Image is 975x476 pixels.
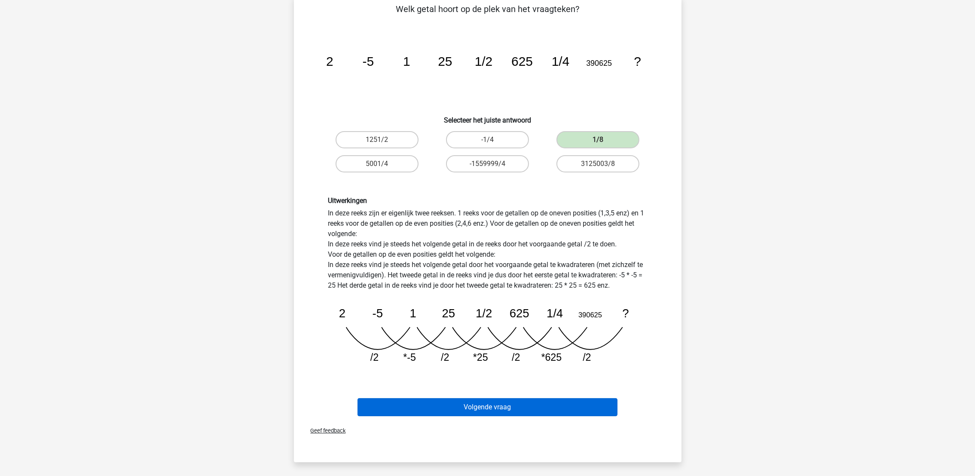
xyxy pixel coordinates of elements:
[446,131,529,148] label: -1/4
[509,307,529,320] tspan: 625
[622,307,629,320] tspan: ?
[556,155,639,172] label: 3125003/8
[583,352,591,363] tspan: /2
[372,307,382,320] tspan: -5
[304,427,346,434] span: Geef feedback
[410,307,416,320] tspan: 1
[322,197,654,371] div: In deze reeks zijn er eigenlijk twee reeksen. 1 reeks voor de getallen op de oneven posities (1,3...
[474,54,492,68] tspan: 1/2
[511,54,533,68] tspan: 625
[441,352,449,363] tspan: /2
[586,59,612,68] tspan: 390625
[438,54,452,68] tspan: 25
[556,131,639,148] label: 1/8
[476,307,492,320] tspan: 1/2
[339,307,345,320] tspan: 2
[326,54,333,68] tspan: 2
[442,307,455,320] tspan: 25
[512,352,520,363] tspan: /2
[328,197,647,205] h6: Uitwerkingen
[358,398,617,416] button: Volgende vraag
[634,54,641,68] tspan: ?
[578,311,602,319] tspan: 390625
[547,307,563,320] tspan: 1/4
[308,3,668,15] p: Welk getal hoort op de plek van het vraagteken?
[446,155,529,172] label: -1559999/4
[370,352,378,363] tspan: /2
[551,54,569,68] tspan: 1/4
[336,131,419,148] label: 1251/2
[403,54,410,68] tspan: 1
[308,109,668,124] h6: Selecteer het juiste antwoord
[362,54,374,68] tspan: -5
[336,155,419,172] label: 5001/4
